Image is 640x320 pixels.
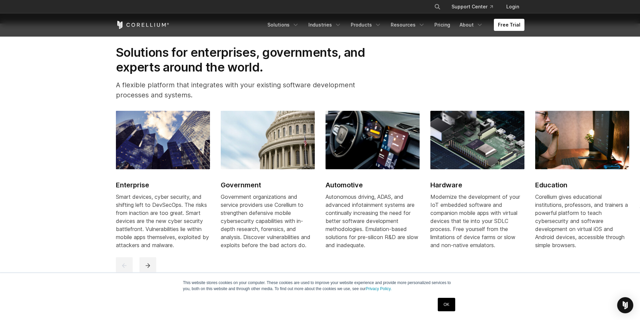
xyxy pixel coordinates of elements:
[116,111,210,169] img: Enterprise
[366,286,392,291] a: Privacy Policy.
[430,111,524,257] a: Hardware Hardware Modernize the development of your IoT embedded software and companion mobile ap...
[431,1,443,13] button: Search
[535,111,629,169] img: Education
[426,1,524,13] div: Navigation Menu
[430,180,524,190] h2: Hardware
[430,111,524,169] img: Hardware
[430,193,520,248] span: Modernize the development of your IoT embedded software and companion mobile apps with virtual de...
[438,298,455,311] a: OK
[535,193,629,249] div: Corellium gives educational institutions, professors, and trainers a powerful platform to teach c...
[535,180,629,190] h2: Education
[326,111,420,169] img: Automotive
[221,180,315,190] h2: Government
[326,111,420,257] a: Automotive Automotive Autonomous driving, ADAS, and advanced infotainment systems are continually...
[116,45,384,75] h2: Solutions for enterprises, governments, and experts around the world.
[183,280,457,292] p: This website stores cookies on your computer. These cookies are used to improve your website expe...
[387,19,429,31] a: Resources
[501,1,524,13] a: Login
[456,19,487,31] a: About
[326,193,420,249] div: Autonomous driving, ADAS, and advanced infotainment systems are continually increasing the need f...
[116,257,133,274] button: previous
[116,21,169,29] a: Corellium Home
[221,111,315,169] img: Government
[116,80,384,100] p: A flexible platform that integrates with your existing software development processes and systems.
[326,180,420,190] h2: Automotive
[347,19,385,31] a: Products
[304,19,345,31] a: Industries
[221,193,315,249] div: Government organizations and service providers use Corellium to strengthen defensive mobile cyber...
[263,19,303,31] a: Solutions
[430,19,454,31] a: Pricing
[446,1,498,13] a: Support Center
[617,297,633,313] div: Open Intercom Messenger
[116,180,210,190] h2: Enterprise
[139,257,156,274] button: next
[221,111,315,257] a: Government Government Government organizations and service providers use Corellium to strengthen ...
[494,19,524,31] a: Free Trial
[263,19,524,31] div: Navigation Menu
[116,193,210,249] div: Smart devices, cyber security, and shifting left to DevSecOps. The risks from inaction are too gr...
[116,111,210,257] a: Enterprise Enterprise Smart devices, cyber security, and shifting left to DevSecOps. The risks fr...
